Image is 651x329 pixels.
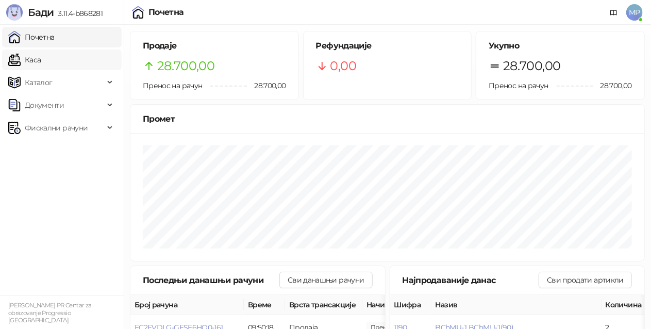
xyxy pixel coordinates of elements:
[489,81,548,90] span: Пренос на рачун
[143,112,632,125] div: Промет
[285,295,362,315] th: Врста трансакције
[330,56,356,76] span: 0,00
[148,8,184,17] div: Почетна
[403,274,539,287] div: Најпродаваније данас
[362,295,465,315] th: Начини плаћања
[130,295,244,315] th: Број рачуна
[279,272,372,288] button: Сви данашњи рачуни
[593,80,632,91] span: 28.700,00
[602,295,648,315] th: Количина
[8,27,55,47] a: Почетна
[431,295,602,315] th: Назив
[244,295,285,315] th: Време
[247,80,286,91] span: 28.700,00
[390,295,431,315] th: Шифра
[157,56,214,76] span: 28.700,00
[28,6,54,19] span: Бади
[539,272,632,288] button: Сви продати артикли
[25,118,88,138] span: Фискални рачуни
[606,4,622,21] a: Документација
[143,40,286,52] h5: Продаје
[489,40,632,52] h5: Укупно
[8,50,41,70] a: Каса
[8,302,91,324] small: [PERSON_NAME] PR Centar za obrazovanje Progressio [GEOGRAPHIC_DATA]
[6,4,23,21] img: Logo
[54,9,103,18] span: 3.11.4-b868281
[25,95,64,116] span: Документи
[503,56,560,76] span: 28.700,00
[25,72,53,93] span: Каталог
[143,274,279,287] div: Последњи данашњи рачуни
[316,40,459,52] h5: Рефундације
[626,4,643,21] span: MP
[143,81,202,90] span: Пренос на рачун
